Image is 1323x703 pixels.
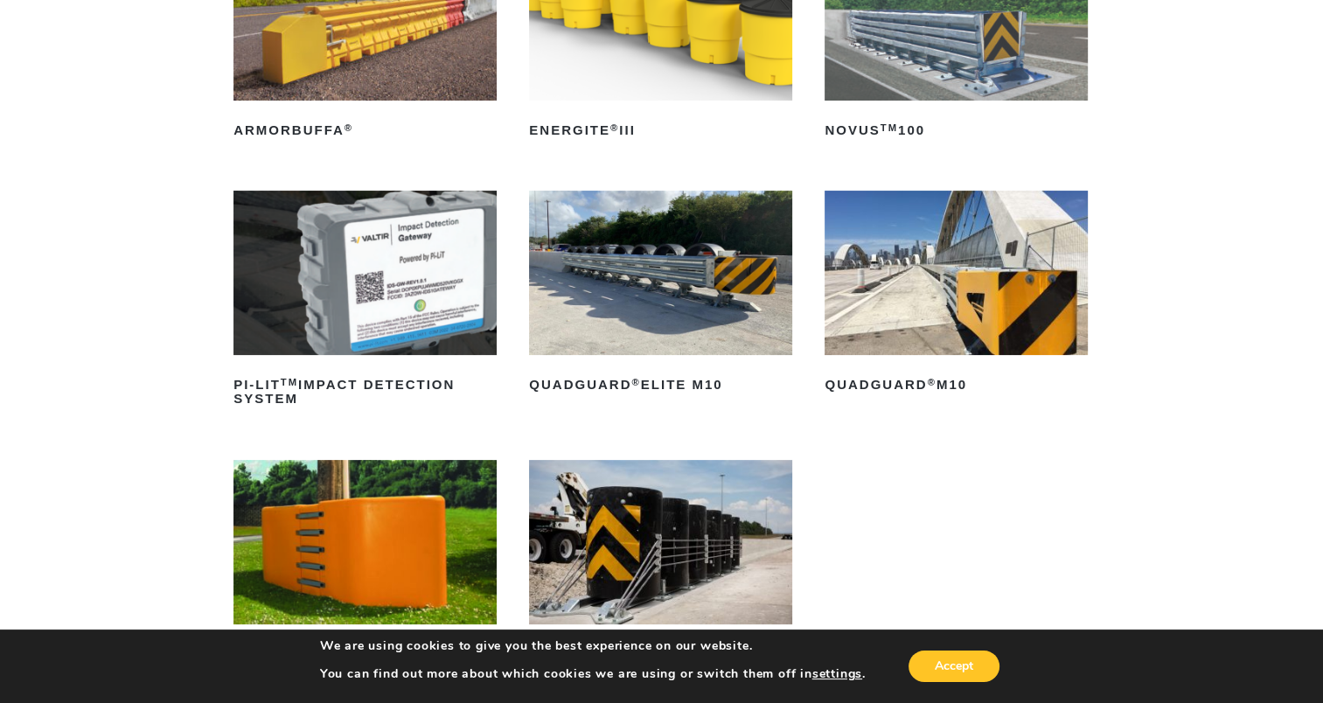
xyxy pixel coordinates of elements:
[529,460,792,668] a: REACT®M
[812,666,862,682] button: settings
[631,377,640,387] sup: ®
[345,122,353,133] sup: ®
[825,191,1088,399] a: QuadGuard®M10
[909,651,999,682] button: Accept
[825,371,1088,399] h2: QuadGuard M10
[233,116,497,144] h2: ArmorBuffa
[610,122,619,133] sup: ®
[233,460,497,668] a: RAPTOR®
[233,371,497,413] h2: PI-LIT Impact Detection System
[233,191,497,413] a: PI-LITTMImpact Detection System
[529,371,792,399] h2: QuadGuard Elite M10
[529,191,792,399] a: QuadGuard®Elite M10
[928,377,937,387] sup: ®
[320,638,866,654] p: We are using cookies to give you the best experience on our website.
[320,666,866,682] p: You can find out more about which cookies we are using or switch them off in .
[825,116,1088,144] h2: NOVUS 100
[281,377,298,387] sup: TM
[881,122,898,133] sup: TM
[529,116,792,144] h2: ENERGITE III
